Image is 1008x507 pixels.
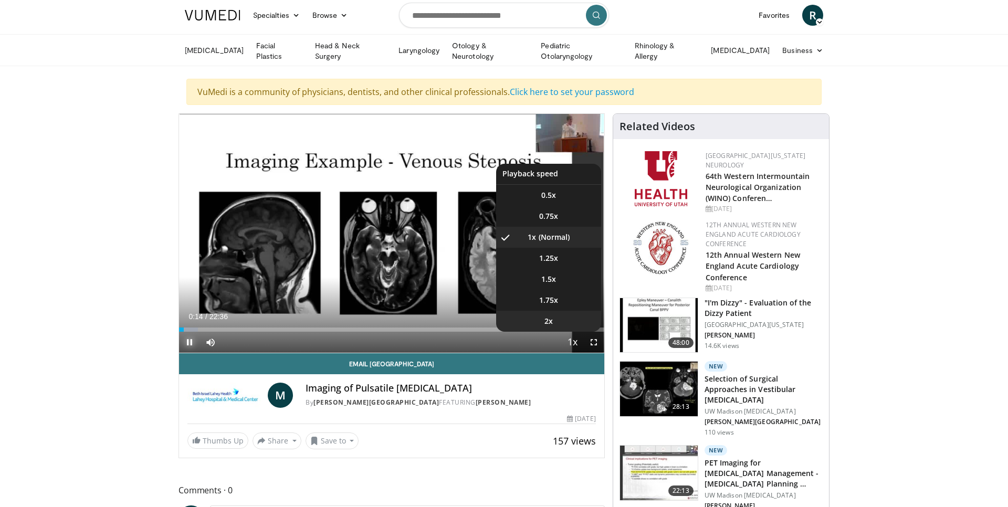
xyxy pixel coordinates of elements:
a: Rhinology & Allergy [628,40,705,61]
span: 0:14 [188,312,203,321]
a: Otology & Neurotology [446,40,534,61]
a: Specialties [247,5,306,26]
a: [MEDICAL_DATA] [705,40,776,61]
p: New [705,445,728,456]
div: [DATE] [706,283,821,293]
button: Mute [200,332,221,353]
h3: "I'm Dizzy" - Evaluation of the Dizzy Patient [705,298,823,319]
span: 22:36 [209,312,228,321]
span: 48:00 [668,337,694,348]
span: 157 views [553,435,596,447]
a: [PERSON_NAME][GEOGRAPHIC_DATA] [313,398,439,407]
img: VuMedi Logo [185,10,240,20]
div: By FEATURING [306,398,595,407]
span: 1.25x [539,253,558,263]
p: [GEOGRAPHIC_DATA][US_STATE] [705,321,823,329]
img: 95682de8-e5df-4f0b-b2ef-b28e4a24467c.150x105_q85_crop-smart_upscale.jpg [620,362,698,416]
span: 0.5x [541,190,556,200]
p: UW Madison [MEDICAL_DATA] [705,407,823,416]
h4: Related Videos [619,120,695,133]
a: Click here to set your password [510,86,634,98]
a: [GEOGRAPHIC_DATA][US_STATE] Neurology [706,151,806,170]
a: Browse [306,5,354,26]
span: 2x [544,316,553,326]
a: Facial Plastics [250,40,309,61]
video-js: Video Player [179,114,604,353]
p: New [705,361,728,372]
a: 28:13 New Selection of Surgical Approaches in Vestibular [MEDICAL_DATA] UW Madison [MEDICAL_DATA]... [619,361,823,437]
p: [PERSON_NAME] [705,331,823,340]
button: Pause [179,332,200,353]
img: 5373e1fe-18ae-47e7-ad82-0c604b173657.150x105_q85_crop-smart_upscale.jpg [620,298,698,353]
span: Comments 0 [178,483,605,497]
a: R [802,5,823,26]
p: [PERSON_NAME][GEOGRAPHIC_DATA] [705,418,823,426]
h3: PET Imaging for [MEDICAL_DATA] Management - [MEDICAL_DATA] Planning … [705,458,823,489]
div: VuMedi is a community of physicians, dentists, and other clinical professionals. [186,79,822,105]
div: [DATE] [567,414,595,424]
button: Fullscreen [583,332,604,353]
p: 110 views [705,428,734,437]
span: 0.75x [539,211,558,221]
a: 12th Annual Western New England Acute Cardiology Conference [706,250,800,282]
button: Playback Rate [562,332,583,353]
span: 1.5x [541,274,556,284]
a: 64th Western Intermountain Neurological Organization (WINO) Conferen… [706,171,810,203]
img: 278948ba-f234-4894-bc6b-031609f237f2.150x105_q85_crop-smart_upscale.jpg [620,446,698,500]
img: f6362829-b0a3-407d-a044-59546adfd345.png.150x105_q85_autocrop_double_scale_upscale_version-0.2.png [635,151,687,206]
button: Share [253,432,301,449]
button: Save to [306,432,359,449]
a: Business [776,40,829,61]
a: 48:00 "I'm Dizzy" - Evaluation of the Dizzy Patient [GEOGRAPHIC_DATA][US_STATE] [PERSON_NAME] 14.... [619,298,823,353]
span: / [205,312,207,321]
a: Laryngology [392,40,446,61]
span: 1.75x [539,295,558,305]
a: M [268,383,293,408]
p: UW Madison [MEDICAL_DATA] [705,491,823,500]
p: 14.6K views [705,342,739,350]
h3: Selection of Surgical Approaches in Vestibular [MEDICAL_DATA] [705,374,823,405]
img: Lahey Hospital & Medical Center [187,383,264,408]
a: [MEDICAL_DATA] [178,40,250,61]
input: Search topics, interventions [399,3,609,28]
a: Thumbs Up [187,432,248,449]
span: 1x [528,232,536,242]
a: Pediatric Otolaryngology [534,40,628,61]
a: Favorites [752,5,796,26]
a: Head & Neck Surgery [309,40,392,61]
div: [DATE] [706,204,821,214]
h4: Imaging of Pulsatile [MEDICAL_DATA] [306,383,595,394]
span: 22:13 [668,485,694,496]
img: 0954f259-7907-4053-a817-32a96463ecc8.png.150x105_q85_autocrop_double_scale_upscale_version-0.2.png [632,220,690,276]
a: Email [GEOGRAPHIC_DATA] [179,353,604,374]
div: Progress Bar [179,328,604,332]
a: [PERSON_NAME] [476,398,531,407]
a: 12th Annual Western New England Acute Cardiology Conference [706,220,801,248]
span: 28:13 [668,402,694,412]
